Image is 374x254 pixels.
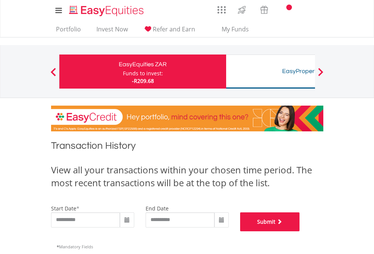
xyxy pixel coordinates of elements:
[217,6,226,14] img: grid-menu-icon.svg
[275,2,295,17] a: Notifications
[66,2,147,17] a: Home page
[213,2,231,14] a: AppsGrid
[51,139,323,156] h1: Transaction History
[240,212,300,231] button: Submit
[211,24,260,34] span: My Funds
[64,59,222,70] div: EasyEquities ZAR
[153,25,195,33] span: Refer and Earn
[258,4,270,16] img: vouchers-v2.svg
[314,2,333,19] a: My Profile
[295,2,314,17] a: FAQ's and Support
[53,25,84,37] a: Portfolio
[146,205,169,212] label: end date
[68,5,147,17] img: EasyEquities_Logo.png
[51,106,323,131] img: EasyCredit Promotion Banner
[123,70,163,77] div: Funds to invest:
[253,2,275,16] a: Vouchers
[236,4,248,16] img: thrive-v2.svg
[93,25,131,37] a: Invest Now
[51,205,76,212] label: start date
[57,244,93,249] span: Mandatory Fields
[51,164,323,190] div: View all your transactions within your chosen time period. The most recent transactions will be a...
[313,72,328,79] button: Next
[140,25,198,37] a: Refer and Earn
[132,77,154,84] span: -R209.68
[46,72,61,79] button: Previous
